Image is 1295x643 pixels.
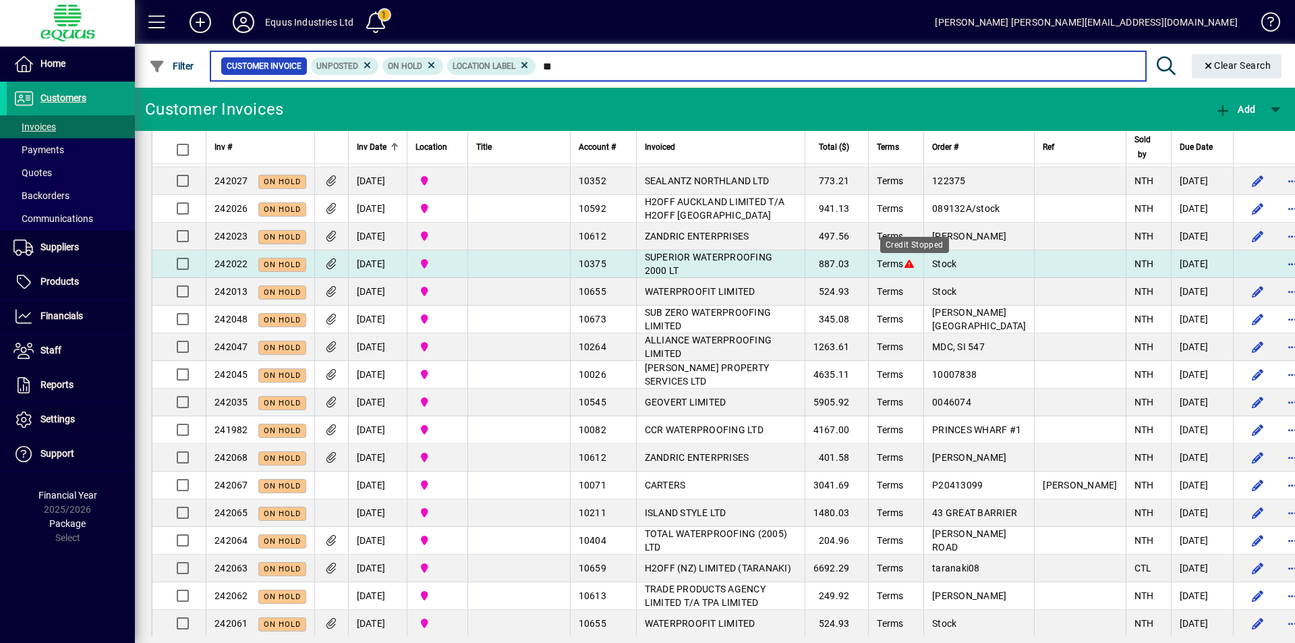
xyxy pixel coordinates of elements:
[1171,499,1233,527] td: [DATE]
[40,379,74,390] span: Reports
[7,437,135,471] a: Support
[214,452,248,463] span: 242068
[645,175,770,186] span: SEALANTZ NORTHLAND LTD
[645,584,766,608] span: TRADE PRODUCTS AGENCY LIMITED T/A TPA LIMITED
[214,618,248,629] span: 242061
[146,54,198,78] button: Filter
[264,260,301,269] span: On hold
[805,223,869,250] td: 497.56
[179,10,222,34] button: Add
[877,563,903,574] span: Terms
[645,618,755,629] span: WATERPROOFIT LIMITED
[264,454,301,463] span: On hold
[13,121,56,132] span: Invoices
[348,444,407,472] td: [DATE]
[415,312,459,327] span: 2N NORTHERN
[932,397,971,408] span: 0046074
[805,361,869,389] td: 4635.11
[7,334,135,368] a: Staff
[932,507,1017,518] span: 43 GREAT BARRIER
[214,175,248,186] span: 242027
[214,203,248,214] span: 242026
[316,61,358,71] span: Unposted
[932,369,977,380] span: 10007838
[264,233,301,242] span: On hold
[932,618,956,629] span: Stock
[579,480,606,491] span: 10071
[645,286,755,297] span: WATERPROOFIT LIMITED
[1247,170,1269,192] button: Edit
[645,362,770,387] span: [PERSON_NAME] PROPERTY SERVICES LTD
[7,161,135,184] a: Quotes
[1247,364,1269,385] button: Edit
[877,424,903,435] span: Terms
[7,115,135,138] a: Invoices
[805,389,869,416] td: 5905.92
[932,307,1026,331] span: [PERSON_NAME][GEOGRAPHIC_DATA]
[1171,361,1233,389] td: [DATE]
[877,369,903,380] span: Terms
[805,250,869,278] td: 887.03
[415,505,459,520] span: 2N NORTHERN
[877,480,903,491] span: Terms
[415,367,459,382] span: 2N NORTHERN
[40,448,74,459] span: Support
[579,140,628,155] div: Account #
[1247,308,1269,330] button: Edit
[1247,502,1269,524] button: Edit
[1043,480,1117,491] span: [PERSON_NAME]
[145,99,283,120] div: Customer Invoices
[214,140,306,155] div: Inv #
[40,58,65,69] span: Home
[579,203,606,214] span: 10592
[264,177,301,186] span: On hold
[264,426,301,435] span: On hold
[13,213,93,224] span: Communications
[645,480,686,491] span: CARTERS
[49,518,86,529] span: Package
[877,341,903,352] span: Terms
[264,288,301,297] span: On hold
[579,563,606,574] span: 10659
[227,59,301,73] span: Customer Invoice
[415,140,447,155] span: Location
[264,592,301,601] span: On hold
[1180,140,1225,155] div: Due Date
[1171,250,1233,278] td: [DATE]
[348,472,407,499] td: [DATE]
[805,555,869,582] td: 6692.29
[1134,132,1151,162] span: Sold by
[214,258,248,269] span: 242022
[932,563,980,574] span: taranaki08
[388,61,422,71] span: On Hold
[214,397,248,408] span: 242035
[264,537,301,546] span: On hold
[348,527,407,555] td: [DATE]
[1247,447,1269,468] button: Edit
[1247,419,1269,441] button: Edit
[932,258,956,269] span: Stock
[1043,140,1054,155] span: Ref
[1134,590,1154,601] span: NTH
[1171,582,1233,610] td: [DATE]
[579,507,606,518] span: 10211
[348,167,407,195] td: [DATE]
[7,184,135,207] a: Backorders
[1247,281,1269,302] button: Edit
[1134,314,1154,325] span: NTH
[579,231,606,242] span: 10612
[579,535,606,546] span: 10404
[579,341,606,352] span: 10264
[415,201,459,216] span: 2N NORTHERN
[13,190,69,201] span: Backorders
[932,480,983,491] span: P20413099
[13,144,64,155] span: Payments
[264,565,301,574] span: On hold
[415,478,459,493] span: 2N NORTHERN
[645,507,726,518] span: ISLAND STYLE LTD
[805,195,869,223] td: 941.13
[214,507,248,518] span: 242065
[932,590,1006,601] span: [PERSON_NAME]
[1247,198,1269,219] button: Edit
[932,286,956,297] span: Stock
